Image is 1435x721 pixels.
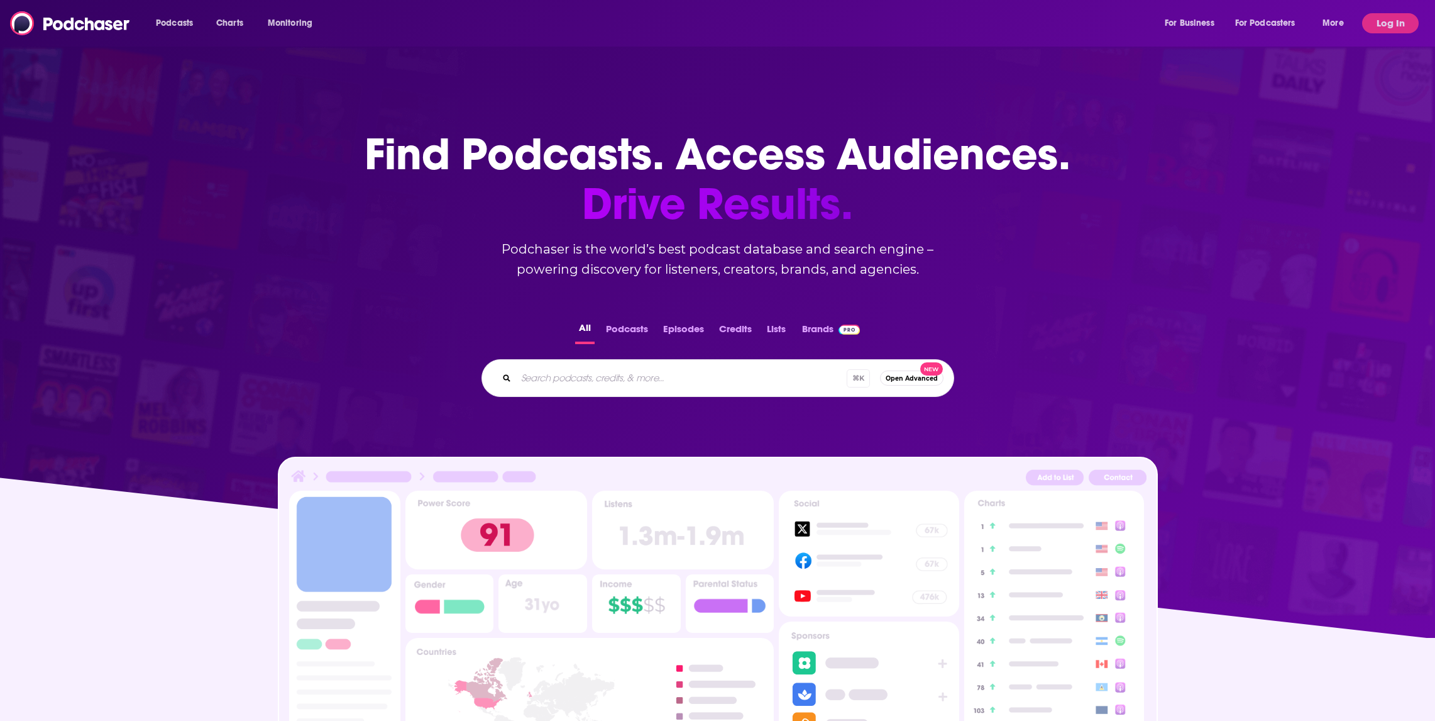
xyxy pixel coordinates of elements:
button: Credits [715,320,756,344]
img: Podchaser Pro [838,325,860,335]
button: Log In [1362,13,1419,33]
span: For Podcasters [1235,14,1295,32]
span: Charts [216,14,243,32]
h2: Podchaser is the world’s best podcast database and search engine – powering discovery for listene... [466,239,969,279]
a: Charts [208,13,251,33]
span: Podcasts [156,14,193,32]
span: ⌘ K [847,369,870,388]
img: Podchaser - Follow, Share and Rate Podcasts [10,11,131,35]
img: Podcast Insights Power score [405,491,587,569]
button: open menu [147,13,209,33]
img: Podcast Socials [779,491,959,617]
span: More [1322,14,1344,32]
img: Podcast Insights Income [592,574,681,633]
img: Podcast Insights Age [498,574,587,633]
button: Open AdvancedNew [880,371,943,386]
span: For Business [1165,14,1214,32]
button: open menu [259,13,329,33]
img: Podcast Insights Gender [405,574,494,633]
button: All [575,320,595,344]
button: Episodes [659,320,708,344]
img: Podcast Insights Listens [592,491,774,569]
span: Open Advanced [886,375,938,382]
button: open menu [1156,13,1230,33]
span: Monitoring [268,14,312,32]
button: Lists [763,320,789,344]
h1: Find Podcasts. Access Audiences. [365,130,1070,229]
button: open menu [1227,13,1314,33]
img: Podcast Insights Parental Status [686,574,774,633]
img: Podcast Insights Header [289,468,1146,490]
div: Search podcasts, credits, & more... [481,359,954,397]
span: New [920,362,943,376]
button: Podcasts [602,320,652,344]
input: Search podcasts, credits, & more... [516,368,847,388]
a: BrandsPodchaser Pro [802,320,860,344]
button: open menu [1314,13,1360,33]
span: Drive Results. [365,179,1070,229]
